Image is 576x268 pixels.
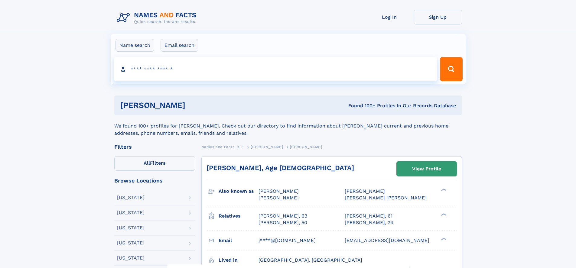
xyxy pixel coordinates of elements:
a: Names and Facts [201,143,235,150]
span: [GEOGRAPHIC_DATA], [GEOGRAPHIC_DATA] [259,257,362,263]
img: Logo Names and Facts [114,10,201,26]
input: search input [114,57,438,81]
div: [US_STATE] [117,225,145,230]
div: [US_STATE] [117,195,145,200]
span: [PERSON_NAME] [290,145,322,149]
label: Email search [161,39,198,52]
a: Sign Up [414,10,462,24]
div: [US_STATE] [117,256,145,260]
span: E [241,145,244,149]
div: [US_STATE] [117,241,145,245]
a: [PERSON_NAME], Age [DEMOGRAPHIC_DATA] [207,164,354,172]
span: [PERSON_NAME] [345,188,385,194]
div: Filters [114,144,195,150]
span: [PERSON_NAME] [259,195,299,201]
span: [PERSON_NAME] [PERSON_NAME] [345,195,427,201]
a: [PERSON_NAME], 50 [259,219,307,226]
div: ❯ [440,188,447,192]
label: Name search [116,39,154,52]
h3: Email [219,235,259,246]
h3: Relatives [219,211,259,221]
span: All [144,160,150,166]
span: [PERSON_NAME] [251,145,283,149]
div: [US_STATE] [117,210,145,215]
a: [PERSON_NAME], 24 [345,219,393,226]
h3: Lived in [219,255,259,265]
div: View Profile [412,162,441,176]
h3: Also known as [219,186,259,196]
span: [PERSON_NAME] [259,188,299,194]
a: [PERSON_NAME], 63 [259,213,307,219]
div: Browse Locations [114,178,195,183]
div: ❯ [440,237,447,241]
a: E [241,143,244,150]
label: Filters [114,156,195,171]
div: ❯ [440,212,447,216]
button: Search Button [440,57,462,81]
a: Log In [365,10,414,24]
span: [EMAIL_ADDRESS][DOMAIN_NAME] [345,237,429,243]
a: [PERSON_NAME], 61 [345,213,392,219]
a: [PERSON_NAME] [251,143,283,150]
a: View Profile [397,162,457,176]
div: Found 100+ Profiles In Our Records Database [267,102,456,109]
h1: [PERSON_NAME] [120,102,267,109]
div: We found 100+ profiles for [PERSON_NAME]. Check out our directory to find information about [PERS... [114,115,462,137]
